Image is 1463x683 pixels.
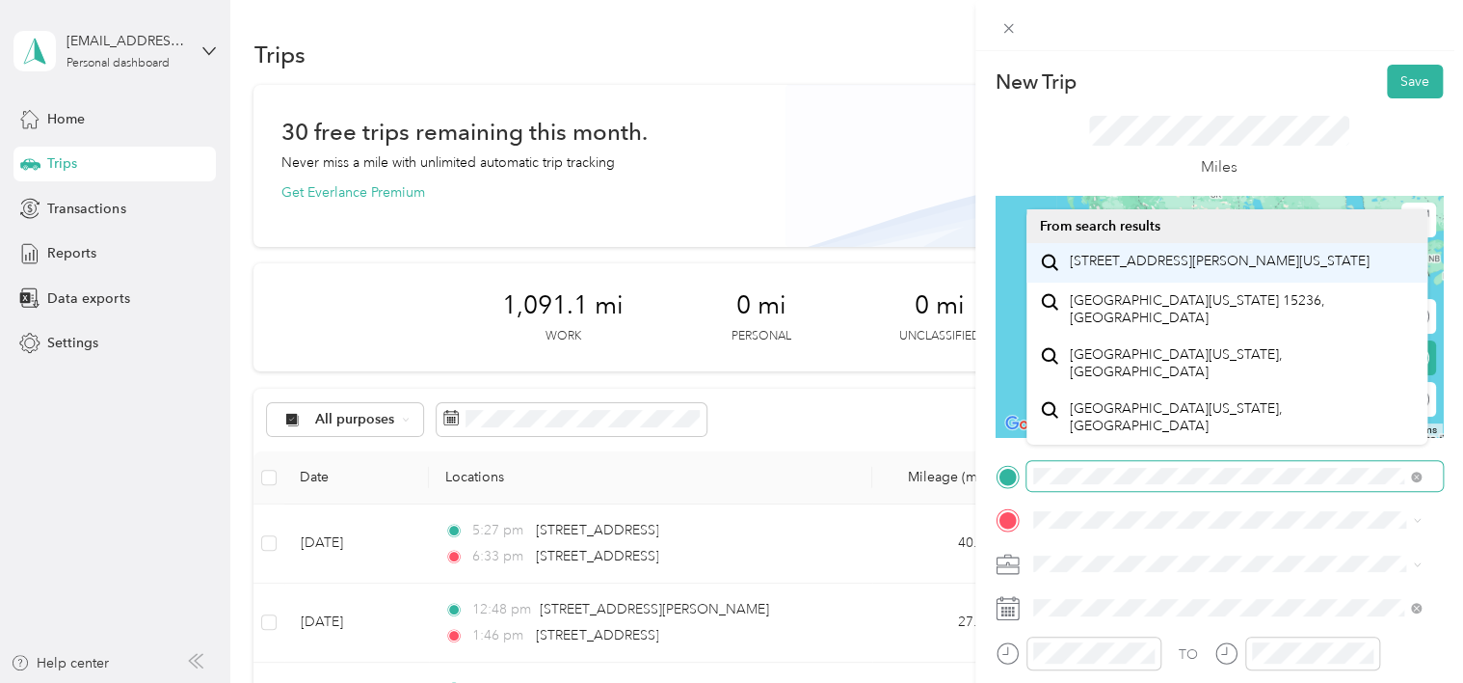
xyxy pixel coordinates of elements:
iframe: Everlance-gr Chat Button Frame [1355,575,1463,683]
span: From search results [1040,218,1160,234]
img: Google [1000,412,1064,437]
button: Save [1387,65,1443,98]
span: [GEOGRAPHIC_DATA][US_STATE] 15236, [GEOGRAPHIC_DATA] [1069,292,1414,326]
span: [GEOGRAPHIC_DATA][US_STATE], [GEOGRAPHIC_DATA] [1069,400,1414,434]
a: Open this area in Google Maps (opens a new window) [1000,412,1064,437]
p: New Trip [996,68,1077,96]
span: [GEOGRAPHIC_DATA][US_STATE], [GEOGRAPHIC_DATA] [1069,346,1414,380]
span: [STREET_ADDRESS][PERSON_NAME][US_STATE] [1069,253,1369,270]
p: Miles [1201,155,1237,179]
div: TO [1179,644,1198,665]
